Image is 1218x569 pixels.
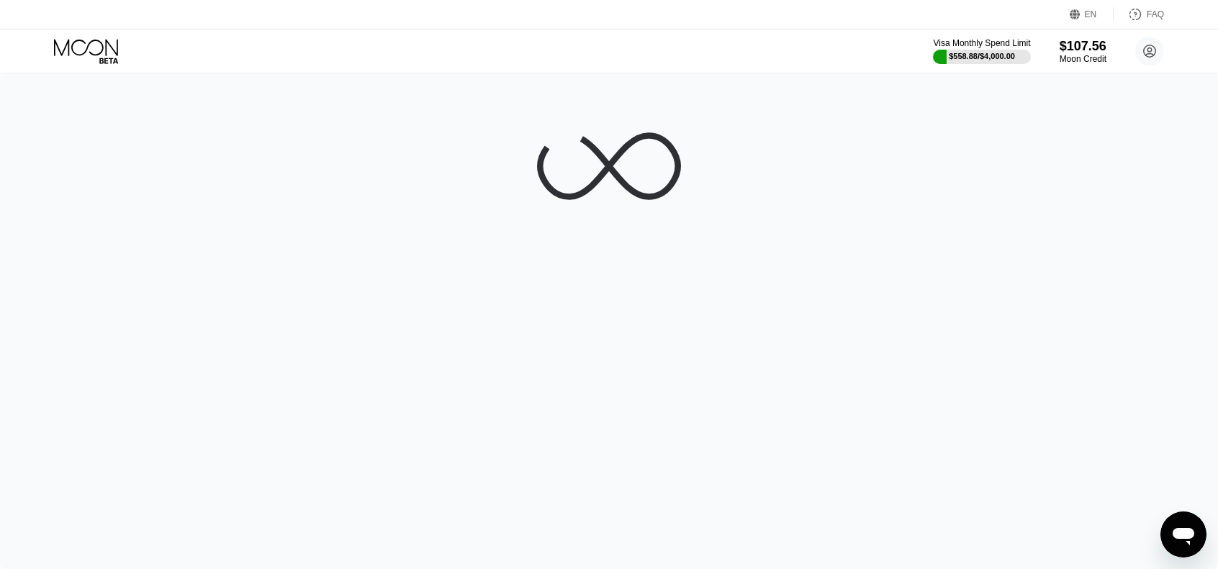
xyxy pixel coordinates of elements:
[1147,9,1164,19] div: FAQ
[1060,39,1106,64] div: $107.56Moon Credit
[933,38,1030,48] div: Visa Monthly Spend Limit
[949,52,1015,60] div: $558.88 / $4,000.00
[1114,7,1164,22] div: FAQ
[1060,39,1106,54] div: $107.56
[933,38,1030,64] div: Visa Monthly Spend Limit$558.88/$4,000.00
[1060,54,1106,64] div: Moon Credit
[1085,9,1097,19] div: EN
[1070,7,1114,22] div: EN
[1160,511,1206,557] iframe: Bouton de lancement de la fenêtre de messagerie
